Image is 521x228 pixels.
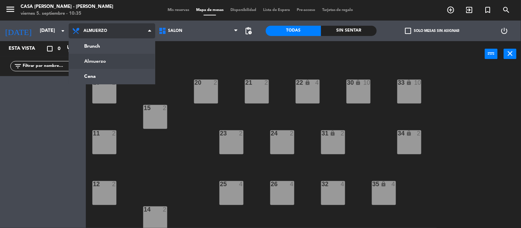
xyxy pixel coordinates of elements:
div: 2 [341,130,345,136]
i: crop_square [46,45,54,53]
span: Tarjetas de regalo [319,8,357,12]
div: 2 [112,80,116,86]
span: SALON [168,28,183,33]
button: menu [5,4,15,17]
div: 2 [112,181,116,187]
i: lock [406,80,412,85]
div: 10 [363,80,370,86]
div: 21 [246,80,246,86]
button: close [504,49,517,59]
a: Brunch [69,39,155,54]
i: close [506,49,514,58]
span: Mis reservas [164,8,193,12]
i: add_circle_outline [447,6,455,14]
span: Almuerzo [83,28,107,33]
span: 0 [58,45,60,53]
span: Disponibilidad [227,8,260,12]
span: check_box_outline_blank [405,28,411,34]
span: Lista de Espera [260,8,293,12]
i: lock [406,130,412,136]
div: 2 [264,80,269,86]
span: pending_actions [245,27,253,35]
div: Sin sentar [321,26,377,36]
i: lock [355,80,361,85]
span: Pre-acceso [293,8,319,12]
div: 2 [112,130,116,136]
a: Almuerzo [69,54,155,69]
div: Todas [266,26,321,36]
button: power_input [485,49,498,59]
i: power_settings_new [500,27,509,35]
div: 2 [214,80,218,86]
a: Cena [69,69,155,84]
i: power_input [487,49,496,58]
div: 10 [414,80,421,86]
div: 2 [163,105,167,111]
input: Filtrar por nombre... [22,62,75,70]
i: exit_to_app [465,6,474,14]
div: Esta vista [3,45,49,53]
div: 4 [239,181,243,187]
i: restaurant [66,45,75,53]
div: 2 [290,130,294,136]
i: turned_in_not [484,6,492,14]
i: lock [381,181,387,187]
i: lock [305,80,310,85]
div: 4 [290,181,294,187]
div: 4 [392,181,396,187]
div: Casa [PERSON_NAME] - [PERSON_NAME] [21,3,113,10]
div: 2 [239,130,243,136]
i: search [502,6,511,14]
i: arrow_drop_down [59,27,67,35]
div: 4 [341,181,345,187]
div: viernes 5. septiembre - 10:35 [21,10,113,17]
div: 2 [417,130,421,136]
i: filter_list [14,62,22,70]
label: Solo mesas sin asignar [405,28,459,34]
div: 35 [373,181,373,187]
div: 2 [163,206,167,213]
div: 4 [315,80,319,86]
i: menu [5,4,15,14]
span: Mapa de mesas [193,8,227,12]
i: lock [330,130,336,136]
